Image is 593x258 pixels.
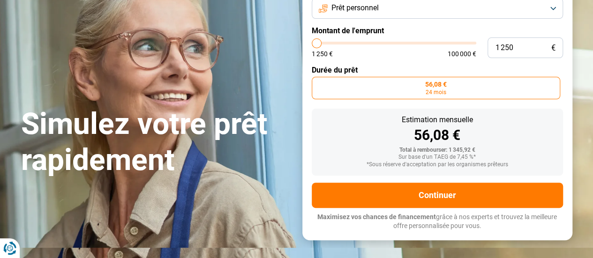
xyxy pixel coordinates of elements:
[21,106,291,178] h1: Simulez votre prêt rapidement
[425,81,447,88] span: 56,08 €
[319,154,555,161] div: Sur base d'un TAEG de 7,45 %*
[319,128,555,142] div: 56,08 €
[312,183,563,208] button: Continuer
[331,3,379,13] span: Prêt personnel
[448,51,476,57] span: 100 000 €
[317,213,436,221] span: Maximisez vos chances de financement
[319,116,555,124] div: Estimation mensuelle
[551,44,555,52] span: €
[312,213,563,231] p: grâce à nos experts et trouvez la meilleure offre personnalisée pour vous.
[312,51,333,57] span: 1 250 €
[319,162,555,168] div: *Sous réserve d'acceptation par les organismes prêteurs
[312,26,563,35] label: Montant de l'emprunt
[426,89,446,95] span: 24 mois
[312,66,563,74] label: Durée du prêt
[319,147,555,154] div: Total à rembourser: 1 345,92 €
